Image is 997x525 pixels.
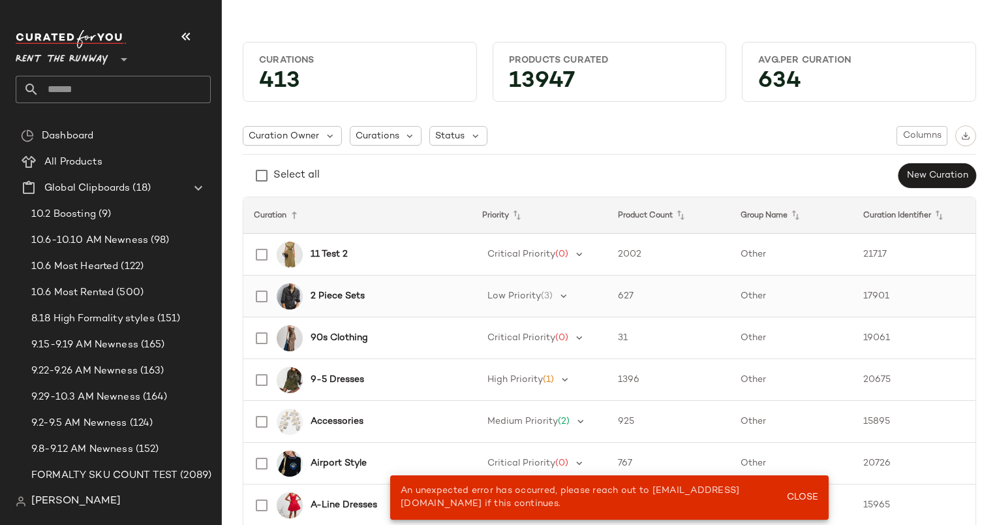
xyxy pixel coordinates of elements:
[356,129,399,143] span: Curations
[487,249,555,259] span: Critical Priority
[140,390,168,405] span: (164)
[541,291,553,301] span: (3)
[487,333,555,343] span: Critical Priority
[509,54,711,67] div: Products Curated
[607,359,730,401] td: 1396
[311,456,367,470] b: Airport Style
[31,233,148,248] span: 10.6-10.10 AM Newness
[277,325,303,351] img: SAO180.jpg
[607,197,730,234] th: Product Count
[730,401,853,443] td: Other
[898,163,976,188] button: New Curation
[155,311,181,326] span: (151)
[498,72,721,96] div: 13947
[543,375,554,385] span: (1)
[133,442,159,457] span: (152)
[487,417,558,426] span: Medium Priority
[118,259,144,274] span: (122)
[786,492,818,503] span: Close
[853,197,975,234] th: Curation Identifier
[607,317,730,359] td: 31
[31,416,127,431] span: 9.2-9.5 AM Newness
[31,468,177,483] span: FORMALTY SKU COUNT TEST
[487,375,543,385] span: High Priority
[130,181,151,196] span: (18)
[114,285,144,300] span: (500)
[853,317,975,359] td: 19061
[311,247,348,261] b: 11 Test 2
[31,285,114,300] span: 10.6 Most Rented
[31,364,138,379] span: 9.22-9.26 AM Newness
[16,30,127,48] img: cfy_white_logo.C9jOOHJF.svg
[961,131,970,140] img: svg%3e
[42,129,93,144] span: Dashboard
[138,338,165,353] span: (165)
[31,207,96,222] span: 10.2 Boosting
[555,333,568,343] span: (0)
[730,276,853,317] td: Other
[44,155,102,170] span: All Products
[127,416,153,431] span: (124)
[277,451,303,477] img: RAN77.jpg
[607,443,730,485] td: 767
[758,54,960,67] div: Avg.per Curation
[853,359,975,401] td: 20675
[138,364,164,379] span: (163)
[558,417,570,426] span: (2)
[31,311,155,326] span: 8.18 High Formality styles
[906,170,968,181] span: New Curation
[730,234,853,276] td: Other
[487,291,541,301] span: Low Priority
[31,494,121,509] span: [PERSON_NAME]
[607,276,730,317] td: 627
[259,54,461,67] div: Curations
[311,373,364,387] b: 9-5 Dresses
[277,242,303,268] img: BSH183.jpg
[730,317,853,359] td: Other
[21,129,34,142] img: svg%3e
[16,44,108,68] span: Rent the Runway
[853,401,975,443] td: 15895
[277,283,303,310] img: LVJ242.jpg
[472,197,607,234] th: Priority
[249,72,471,96] div: 413
[487,458,555,468] span: Critical Priority
[902,131,942,141] span: Columns
[31,442,133,457] span: 9.8-9.12 AM Newness
[31,338,138,353] span: 9.15-9.19 AM Newness
[44,181,130,196] span: Global Clipboards
[31,390,140,405] span: 9.29-10.3 AM Newness
[16,496,26,507] img: svg%3e
[748,72,970,96] div: 634
[555,458,568,468] span: (0)
[277,492,303,518] img: ROSI34.jpg
[249,129,319,143] span: Curation Owner
[897,126,947,146] button: Columns
[730,359,853,401] td: Other
[273,168,320,183] div: Select all
[853,276,975,317] td: 17901
[148,233,170,248] span: (98)
[311,415,363,428] b: Accessories
[31,259,118,274] span: 10.6 Most Hearted
[311,331,368,345] b: 90s Clothing
[730,197,853,234] th: Group Name
[277,367,303,393] img: JWC239.jpg
[311,498,377,512] b: A-Line Dresses
[853,234,975,276] td: 21717
[311,289,365,303] b: 2 Piece Sets
[401,486,739,509] span: An unexpected error has occurred, please reach out to [EMAIL_ADDRESS][DOMAIN_NAME] if this contin...
[177,468,211,483] span: (2089)
[781,486,823,509] button: Close
[607,401,730,443] td: 925
[607,234,730,276] td: 2002
[555,249,568,259] span: (0)
[277,409,303,435] img: LS218.jpg
[853,443,975,485] td: 20726
[243,197,472,234] th: Curation
[730,443,853,485] td: Other
[435,129,465,143] span: Status
[96,207,111,222] span: (9)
